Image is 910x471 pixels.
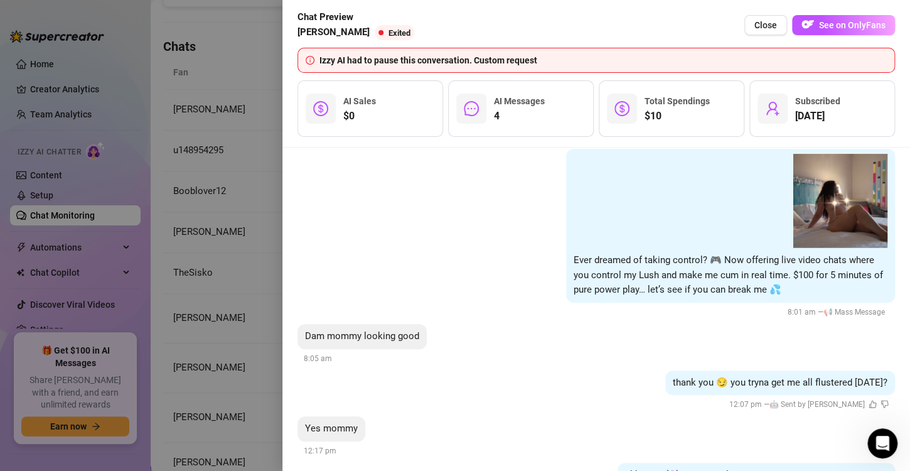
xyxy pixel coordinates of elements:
[795,109,840,124] span: [DATE]
[10,240,241,290] div: Tanya says…
[220,5,243,28] div: Close
[792,15,895,35] button: OFSee on OnlyFans
[574,254,883,295] span: Ever dreamed of taking control? 🎮 Now offering live video chats where you control my Lush and mak...
[306,56,314,65] span: info-circle
[36,7,56,27] img: Profile image for Ella
[769,400,865,409] span: 🤖 Sent by [PERSON_NAME]
[645,109,710,124] span: $10
[867,428,897,458] iframe: Intercom live chat
[744,15,787,35] button: Close
[196,5,220,29] button: Home
[10,290,241,352] div: E says…
[754,20,777,30] span: Close
[645,96,710,106] span: Total Spendings
[464,101,479,116] span: message
[614,101,629,116] span: dollar
[788,308,889,317] span: 8:01 am —
[20,247,196,272] div: Only if you would have any questions you can keep an appointment
[10,240,206,279] div: Only if you would have any questions you can keep an appointment
[297,25,370,40] span: [PERSON_NAME]
[792,15,895,36] a: OFSee on OnlyFans
[343,96,376,106] span: AI Sales
[319,53,887,67] div: Izzy AI had to pause this conversation. Custom request
[313,101,328,116] span: dollar
[8,5,32,29] button: go back
[297,10,419,25] span: Chat Preview
[20,359,196,384] div: Enjoy Izzy! If you would need any help we are here
[10,352,241,419] div: Tanya says…
[494,96,545,106] span: AI Messages
[494,109,545,124] span: 4
[305,330,419,342] span: Dam mommy looking good
[305,423,358,434] span: Yes mommy
[819,20,886,30] span: See on OnlyFans
[55,297,231,334] div: ok, thank you so much. super excited to use this. heard rave reviews from others. have a great day
[673,377,887,388] span: thank you 😏 you tryna get me all flustered [DATE]?
[881,400,889,408] span: dislike
[61,12,142,21] h1: [PERSON_NAME]
[823,308,885,317] span: 📢 Mass Message
[388,28,410,38] span: Exited
[20,229,119,236] div: [PERSON_NAME] • [DATE]
[304,447,336,455] span: 12:17 pm
[729,400,889,409] span: 12:07 pm —
[795,96,840,106] span: Subscribed
[10,352,206,391] div: Enjoy Izzy! If you would need any help we are here
[45,290,241,342] div: ok, thank you so much. super excited to use this. heard rave reviews from others. have a great day
[801,18,814,31] img: OF
[765,101,780,116] span: user-add
[343,109,376,124] span: $0
[869,400,877,408] span: like
[793,154,887,248] img: media
[304,354,332,363] span: 8:05 am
